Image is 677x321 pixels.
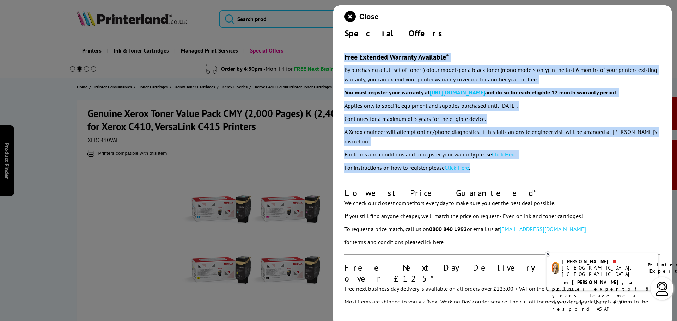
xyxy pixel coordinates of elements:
img: amy-livechat.png [552,262,559,274]
div: Special Offers [344,28,660,39]
div: Lowest Price Guaranteed* [344,187,660,198]
p: If you still find anyone cheaper, we'll match the price on request - Even on ink and toner cartri... [344,211,660,221]
a: [EMAIL_ADDRESS][DOMAIN_NAME] [500,226,586,233]
div: Free Next Day Delivery on orders over £125* [344,262,660,284]
p: To request a price match, call us on or email us at [344,224,660,234]
a: Click Here [445,164,469,171]
a: Click Here [492,151,516,158]
div: [GEOGRAPHIC_DATA], [GEOGRAPHIC_DATA] [562,265,639,277]
i: for terms and conditions please [344,239,444,246]
div: [PERSON_NAME] [562,258,639,265]
p: Most items are shipped to you via ‘Next Working Day’ courier service. The cut-off for next workin... [344,297,660,316]
p: Applies only to specific equipment and supplies purchased until [DATE]. [344,101,660,111]
button: close modal [344,11,378,22]
p: Continues for a maximum of 5 years for the eligible device. [344,114,660,124]
p: A Xerox engineer will attempt online/phone diagnostics. If this fails an onsite engineer visit wi... [344,127,660,146]
a: click here [421,239,444,246]
strong: You must register your warranty at and do so for each eligible 12 month warranty period. [344,89,617,96]
img: user-headset-light.svg [655,282,669,296]
p: Free next business day delivery is available on all orders over £125.00 + VAT on the UK mainland. [344,284,660,294]
p: For instructions on how to register please . [344,163,660,173]
h3: Free Extended Warranty Available* [344,53,660,62]
span: Close [359,13,378,21]
p: of 8 years! Leave me a message and I'll respond ASAP [552,279,653,313]
p: By purchasing a full set of toner (colour models) or a black toner (mono models only) in the last... [344,65,660,84]
b: 0800 840 1992 [429,226,467,233]
b: I'm [PERSON_NAME], a printer expert [552,279,634,292]
p: For terms and conditions and to register your warranty please . [344,150,660,159]
p: We check our closest competitors every day to make sure you get the best deal possible. [344,198,660,208]
a: [URL][DOMAIN_NAME] [430,89,485,96]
